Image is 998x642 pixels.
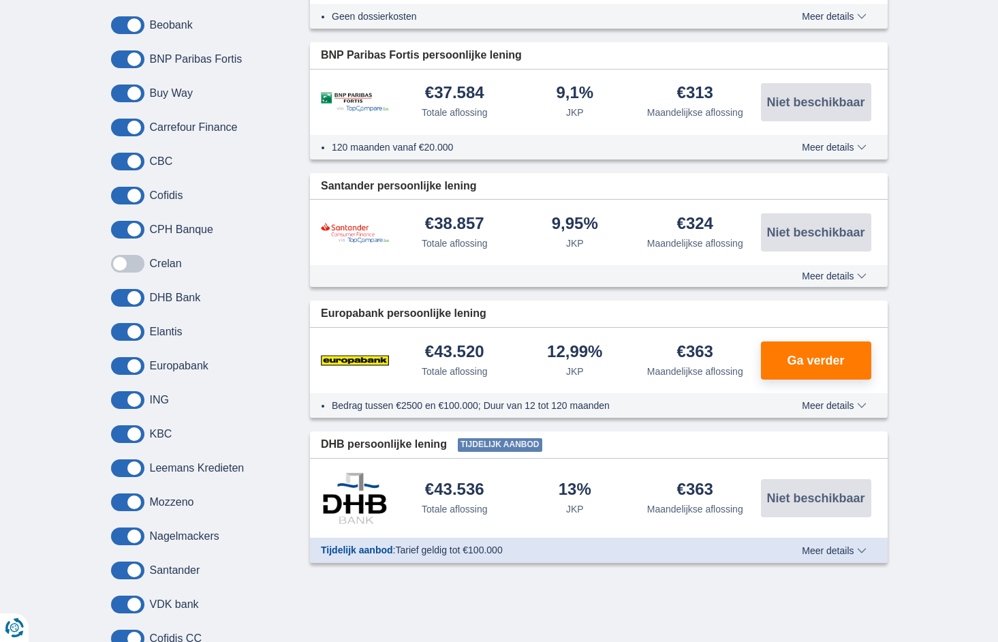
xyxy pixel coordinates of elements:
div: Maandelijkse aflossing [647,106,743,119]
img: product.pl.alt Europabank [321,343,389,378]
li: Geen dossierkosten [332,10,752,23]
span: Santander persoonlijke lening [321,179,477,194]
span: Niet beschikbaar [766,492,864,504]
div: JKP [566,502,584,516]
div: €324 [677,215,713,234]
button: Meer details [792,11,876,22]
label: Crelan [150,258,182,270]
div: Totale aflossing [422,502,488,516]
label: VDK bank [150,598,199,611]
button: Niet beschikbaar [761,213,871,251]
img: product.pl.alt DHB Bank [321,472,389,524]
div: Maandelijkse aflossing [647,236,743,250]
div: JKP [566,365,584,378]
label: ING [150,394,169,406]
button: Meer details [792,545,876,556]
label: Santander [150,564,200,577]
button: Meer details [792,400,876,411]
label: Beobank [150,19,193,31]
label: Elantis [150,326,183,338]
label: Leemans Kredieten [150,462,245,474]
div: 13% [559,481,591,500]
span: Tarief geldig tot €100.000 [395,545,502,555]
div: 9,1% [556,85,593,103]
span: Meer details [802,546,866,555]
label: Europabank [150,360,208,372]
div: JKP [566,106,584,119]
div: €43.536 [425,481,484,500]
div: : [310,543,763,557]
div: 12,99% [547,343,602,362]
div: €363 [677,343,713,362]
button: Niet beschikbaar [761,83,871,121]
li: Bedrag tussen €2500 en €100.000; Duur van 12 tot 120 maanden [332,399,752,412]
div: JKP [566,236,584,250]
div: €37.584 [425,85,484,103]
span: Niet beschikbaar [766,226,864,239]
span: Tijdelijk aanbod [321,545,393,555]
button: Meer details [792,142,876,153]
span: Niet beschikbaar [766,96,864,108]
label: CPH Banque [150,224,213,236]
span: DHB persoonlijke lening [321,437,447,453]
img: product.pl.alt Santander [321,222,389,243]
div: 9,95% [552,215,598,234]
label: Cofidis [150,189,183,202]
label: CBC [150,155,173,168]
li: 120 maanden vanaf €20.000 [332,140,752,154]
div: €38.857 [425,215,484,234]
label: Mozzeno [150,496,194,508]
span: Meer details [802,142,866,152]
label: Buy Way [150,87,193,100]
span: Ga verder [787,354,844,367]
img: product.pl.alt BNP Paribas Fortis [321,92,389,112]
div: Maandelijkse aflossing [647,502,743,516]
label: Carrefour Finance [150,121,238,134]
div: Totale aflossing [422,236,488,250]
span: Europabank persoonlijke lening [321,306,486,322]
div: €313 [677,85,713,103]
label: DHB Bank [150,292,201,304]
div: Totale aflossing [422,106,488,119]
div: Totale aflossing [422,365,488,378]
div: Maandelijkse aflossing [647,365,743,378]
label: BNP Paribas Fortis [150,53,243,65]
button: Meer details [792,271,876,281]
span: BNP Paribas Fortis persoonlijke lening [321,48,522,63]
div: €43.520 [425,343,484,362]
label: Nagelmackers [150,530,219,542]
span: Meer details [802,271,866,281]
div: €363 [677,481,713,500]
span: Meer details [802,401,866,410]
label: KBC [150,428,172,440]
button: Ga verder [761,341,871,380]
span: Meer details [802,12,866,21]
button: Niet beschikbaar [761,479,871,517]
span: Tijdelijk aanbod [458,438,542,452]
